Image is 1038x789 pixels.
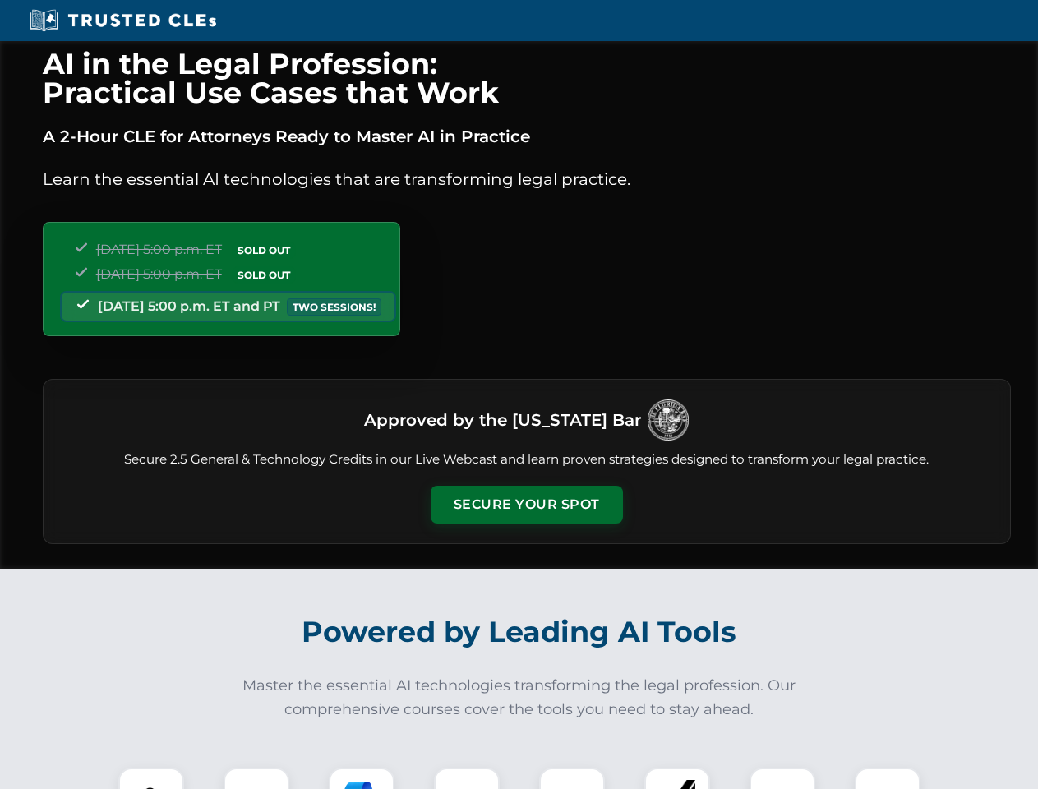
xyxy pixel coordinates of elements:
span: SOLD OUT [232,266,296,284]
img: Logo [648,399,689,441]
span: SOLD OUT [232,242,296,259]
h3: Approved by the [US_STATE] Bar [364,405,641,435]
p: Secure 2.5 General & Technology Credits in our Live Webcast and learn proven strategies designed ... [63,450,990,469]
h2: Powered by Leading AI Tools [64,603,975,661]
p: A 2-Hour CLE for Attorneys Ready to Master AI in Practice [43,123,1011,150]
h1: AI in the Legal Profession: Practical Use Cases that Work [43,49,1011,107]
span: [DATE] 5:00 p.m. ET [96,242,222,257]
p: Master the essential AI technologies transforming the legal profession. Our comprehensive courses... [232,674,807,722]
span: [DATE] 5:00 p.m. ET [96,266,222,282]
p: Learn the essential AI technologies that are transforming legal practice. [43,166,1011,192]
button: Secure Your Spot [431,486,623,524]
img: Trusted CLEs [25,8,221,33]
